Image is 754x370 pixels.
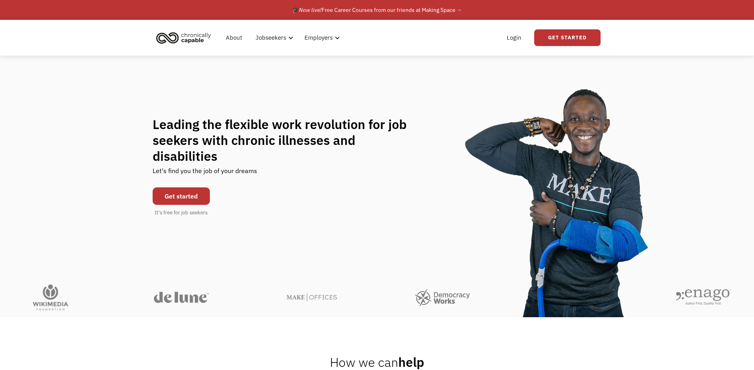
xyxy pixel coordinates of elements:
div: Jobseekers [251,25,296,50]
h2: help [330,354,424,370]
em: Now live! [299,6,322,13]
div: Let's find you the job of your dreams [153,164,257,183]
div: It's free for job seekers [155,209,207,217]
div: Jobseekers [256,33,286,42]
div: Employers [300,25,342,50]
img: Chronically Capable logo [154,29,213,46]
a: Get Started [534,29,601,46]
a: Get started [153,187,210,205]
div: Employers [304,33,333,42]
div: 🎓 Free Career Courses from our friends at Making Space → [292,5,462,15]
a: Login [502,25,526,50]
a: home [154,29,217,46]
h1: Leading the flexible work revolution for job seekers with chronic illnesses and disabilities [153,116,422,164]
a: About [221,25,247,50]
